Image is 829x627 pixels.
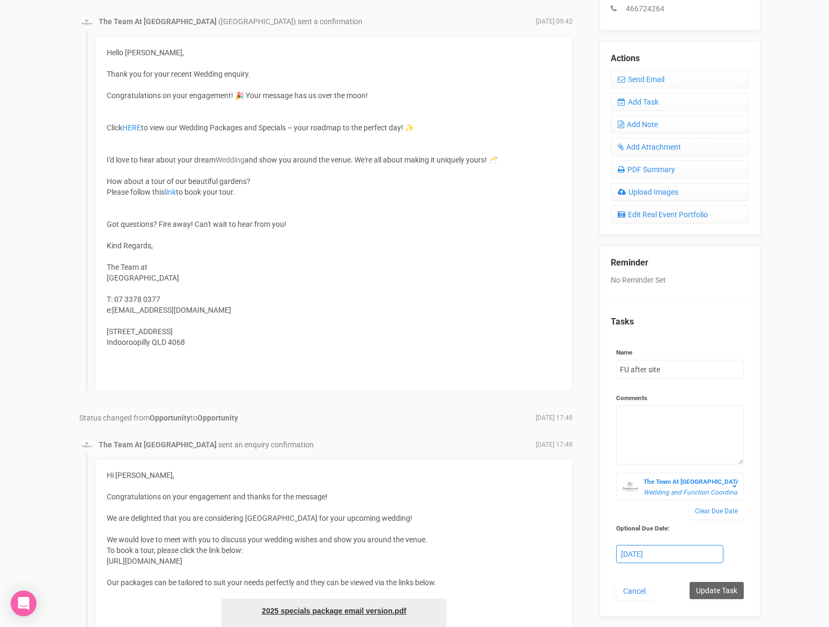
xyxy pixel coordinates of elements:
span: Congratulations on your engagement! 🎉 Your message has us over the moon! [107,91,368,100]
strong: Opportunity [150,414,190,422]
span: Status changed from to [79,414,238,422]
span: Click [107,123,122,132]
a: HERE [122,123,141,132]
img: BGLogo.jpg [82,440,92,451]
a: 2025 specials package email version.pdf [221,599,447,623]
span: How about a tour of our beautiful gardens? [107,177,250,186]
img: BGLogo.jpg [622,479,638,495]
span: to book your tour. [176,188,235,196]
a: Add Task [611,93,749,111]
span: to view our Wedding Packages and Specials – your roadmap to the perfect day! ✨ [141,123,414,132]
a: Edit Real Event Portfolio [611,205,749,224]
span: Wedding [216,156,245,164]
legend: Actions [611,53,749,65]
legend: Reminder [611,257,749,269]
span: [DATE] 09:42 [536,17,573,26]
label: Comments [616,394,744,403]
a: link [165,188,176,196]
span: [DATE] 17:49 [536,414,573,423]
strong: Opportunity [197,414,238,422]
span: sent an enquiry confirmation [218,440,314,449]
label: Name [616,348,744,357]
div: Open Intercom Messenger [11,591,36,616]
span: Got questions? Fire away! Can't wait to hear from you! [107,220,286,228]
img: BGLogo.jpg [82,17,92,28]
a: Send Email [611,70,749,88]
strong: The Team At [GEOGRAPHIC_DATA] [643,478,742,485]
span: ([GEOGRAPHIC_DATA]) sent a confirmation [218,17,362,26]
a: Clear Due Date [689,503,744,519]
div: Kind Regards, The Team at [GEOGRAPHIC_DATA] T: 07 3378 0377 e:[EMAIL_ADDRESS][DOMAIN_NAME] [STREE... [107,240,561,380]
legend: Tasks [611,316,749,328]
a: Cancel [616,582,653,600]
em: Wedding and Function Coordinator [643,489,745,496]
a: Add Attachment [611,138,749,156]
span: [DATE] 17:49 [536,440,573,449]
strong: The Team At [GEOGRAPHIC_DATA] [99,440,217,449]
span: Please follow this [107,188,165,196]
a: PDF Summary [611,160,749,179]
div: No Reminder Set [611,246,749,606]
p: 466724264 [611,3,749,14]
span: and show you around the venue. We're all about making it uniquely yours! 🥂 [245,156,498,164]
strong: The Team At [GEOGRAPHIC_DATA] [99,17,217,26]
label: Optional Due Date: [616,524,723,533]
div: [DATE] [617,545,723,563]
span: I'd love to hear about your dream [107,156,216,164]
button: The Team At [GEOGRAPHIC_DATA] Wedding and Function Coordinator [616,473,744,500]
input: Update Task [690,582,744,599]
a: Upload Images [611,183,749,201]
div: Hello [PERSON_NAME], Thank you for your recent Wedding enquiry. [107,47,561,101]
a: Add Note [611,115,749,134]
